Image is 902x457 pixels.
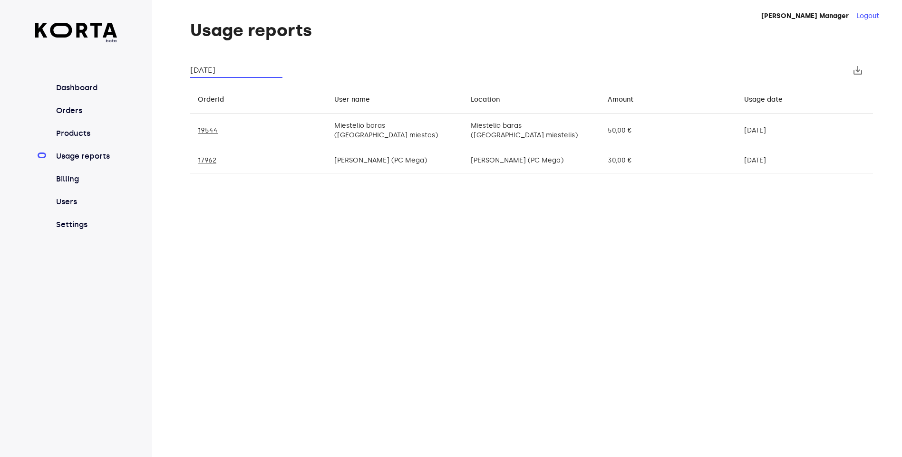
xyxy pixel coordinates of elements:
a: Products [54,128,117,139]
span: Location [471,94,512,105]
div: User name [334,94,370,105]
div: 2025-09-13 11:53:35 [744,156,865,165]
span: User name [334,94,382,105]
a: Dashboard [54,82,117,94]
a: 17962 [198,156,216,164]
a: beta [35,23,117,44]
button: Export [846,59,869,82]
div: Usage date [744,94,783,105]
div: Location [471,94,500,105]
td: Miestelio baras ([GEOGRAPHIC_DATA] miestelis) [463,114,600,148]
a: Usage reports [54,151,117,162]
td: [PERSON_NAME] (PC Mega) [463,148,600,173]
h1: Usage reports [190,21,873,40]
span: Amount [608,94,646,105]
a: Orders [54,105,117,116]
a: 19544 [198,126,218,134]
td: 50,00 € [600,114,737,148]
strong: [PERSON_NAME] Manager [761,12,849,20]
td: Miestelio baras ([GEOGRAPHIC_DATA] miestas) [327,114,463,148]
div: Amount [608,94,633,105]
td: [PERSON_NAME] (PC Mega) [327,148,463,173]
a: Users [54,196,117,208]
span: OrderId [198,94,236,105]
div: 2025-09-19 20:16:10 [744,126,865,135]
span: Usage date [744,94,795,105]
div: OrderId [198,94,224,105]
img: Korta [35,23,117,38]
span: save_alt [852,65,863,76]
button: Logout [856,11,879,21]
a: Settings [54,219,117,230]
span: beta [35,38,117,44]
td: 30,00 € [600,148,737,173]
a: Billing [54,173,117,185]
